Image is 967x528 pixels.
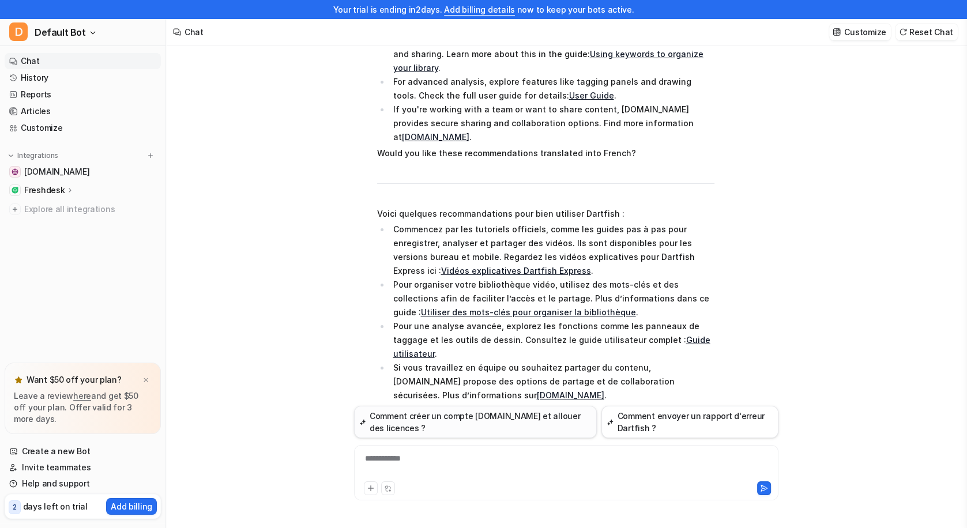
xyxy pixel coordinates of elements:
img: reset [899,28,907,36]
a: Chat [5,53,161,69]
a: support.dartfish.tv[DOMAIN_NAME] [5,164,161,180]
p: 2 [13,502,17,512]
a: Create a new Bot [5,443,161,459]
li: Pour organiser votre bibliothèque vidéo, utilisez des mots-clés et des collections afin de facili... [390,278,714,319]
p: Customize [844,26,886,38]
img: menu_add.svg [146,152,155,160]
p: Want $50 off your plan? [27,374,122,386]
img: explore all integrations [9,203,21,215]
p: Integrations [17,151,58,160]
img: Freshdesk [12,187,18,194]
img: support.dartfish.tv [12,168,18,175]
span: Default Bot [35,24,86,40]
button: Integrations [5,150,62,161]
button: Reset Chat [895,24,958,40]
p: Leave a review and get $50 off your plan. Offer valid for 3 more days. [14,390,152,425]
img: star [14,375,23,384]
p: Voici quelques recommandations pour bien utiliser Dartfish : [377,207,714,221]
img: expand menu [7,152,15,160]
p: days left on trial [23,500,88,512]
p: Would you like these recommendations translated into French? [377,146,714,160]
a: Help and support [5,476,161,492]
p: Add billing [111,500,152,512]
button: Add billing [106,498,157,515]
a: Customize [5,120,161,136]
a: Add billing details [444,5,515,14]
a: Reports [5,86,161,103]
li: Pour une analyse avancée, explorez les fonctions comme les panneaux de taggage et les outils de d... [390,319,714,361]
a: Invite teammates [5,459,161,476]
a: Utiliser des mots-clés pour organiser la bibliothèque [420,307,635,317]
span: Explore all integrations [24,200,156,218]
button: Customize [829,24,890,40]
a: History [5,70,161,86]
img: customize [833,28,841,36]
button: Comment créer un compte [DOMAIN_NAME] et allouer des licences ? [354,406,597,438]
a: [DOMAIN_NAME] [536,390,604,400]
a: Vidéos explicatives Dartfish Express [441,266,590,276]
a: here [73,391,91,401]
span: D [9,22,28,41]
button: Comment envoyer un rapport d'erreur Dartfish ? [601,406,778,438]
li: For advanced analysis, explore features like tagging panels and drawing tools. Check the full use... [390,75,714,103]
img: x [142,376,149,384]
li: Si vous travaillez en équipe ou souhaitez partager du contenu, [DOMAIN_NAME] propose des options ... [390,361,714,402]
div: Chat [185,26,204,38]
a: [DOMAIN_NAME] [401,132,469,142]
li: If you're working with a team or want to share content, [DOMAIN_NAME] provides secure sharing and... [390,103,714,144]
li: To organize your video library, use keywords and collections for easy access and sharing. Learn m... [390,33,714,75]
a: User Guide [569,90,614,100]
a: Articles [5,103,161,119]
li: Commencez par les tutoriels officiels, comme les guides pas à pas pour enregistrer, analyser et p... [390,222,714,278]
a: Explore all integrations [5,201,161,217]
span: [DOMAIN_NAME] [24,166,89,178]
p: Freshdesk [24,184,65,196]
